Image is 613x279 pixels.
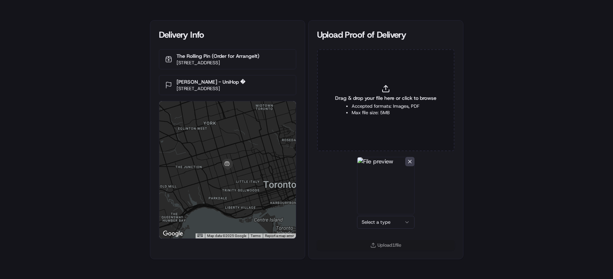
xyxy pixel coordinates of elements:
img: Google [161,229,185,238]
img: File preview [357,157,415,214]
p: [STREET_ADDRESS] [177,60,259,66]
div: Upload Proof of Delivery [317,29,454,41]
p: [PERSON_NAME] - UniHop � [177,78,245,85]
div: Delivery Info [159,29,296,41]
p: The Rolling Pin (Order for ArrangeIt) [177,52,259,60]
li: Max file size: 5MB [352,110,420,116]
a: Report a map error [265,234,294,238]
span: Map data ©2025 Google [207,234,246,238]
li: Accepted formats: Images, PDF [352,103,420,110]
span: Drag & drop your file here or click to browse [335,94,436,102]
a: Terms (opens in new tab) [251,234,261,238]
button: Keyboard shortcuts [197,234,202,237]
p: [STREET_ADDRESS] [177,85,245,92]
a: Open this area in Google Maps (opens a new window) [161,229,185,238]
